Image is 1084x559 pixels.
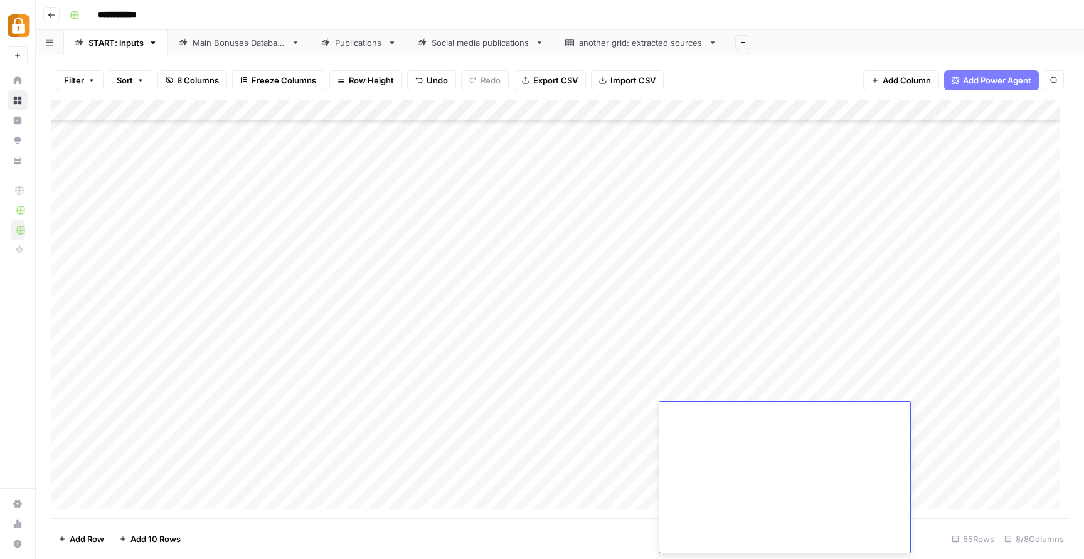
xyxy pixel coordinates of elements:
[8,10,28,41] button: Workspace: Adzz
[999,529,1069,549] div: 8/8 Columns
[8,494,28,514] a: Settings
[555,30,728,55] a: another grid: extracted sources
[407,30,555,55] a: Social media publications
[109,70,152,90] button: Sort
[329,70,402,90] button: Row Height
[944,70,1039,90] button: Add Power Agent
[88,36,144,49] div: START: inputs
[252,74,316,87] span: Freeze Columns
[8,110,28,130] a: Insights
[883,74,931,87] span: Add Column
[591,70,664,90] button: Import CSV
[8,151,28,171] a: Your Data
[56,70,104,90] button: Filter
[64,74,84,87] span: Filter
[64,30,168,55] a: START: inputs
[432,36,530,49] div: Social media publications
[963,74,1031,87] span: Add Power Agent
[427,74,448,87] span: Undo
[8,14,30,37] img: Adzz Logo
[8,70,28,90] a: Home
[514,70,586,90] button: Export CSV
[51,529,112,549] button: Add Row
[481,74,501,87] span: Redo
[112,529,188,549] button: Add 10 Rows
[533,74,578,87] span: Export CSV
[579,36,703,49] div: another grid: extracted sources
[349,74,394,87] span: Row Height
[947,529,999,549] div: 55 Rows
[461,70,509,90] button: Redo
[610,74,656,87] span: Import CSV
[70,533,104,545] span: Add Row
[168,30,311,55] a: Main Bonuses Database
[407,70,456,90] button: Undo
[863,70,939,90] button: Add Column
[193,36,286,49] div: Main Bonuses Database
[335,36,383,49] div: Publications
[8,130,28,151] a: Opportunities
[8,514,28,534] a: Usage
[157,70,227,90] button: 8 Columns
[130,533,181,545] span: Add 10 Rows
[8,534,28,554] button: Help + Support
[8,90,28,110] a: Browse
[311,30,407,55] a: Publications
[177,74,219,87] span: 8 Columns
[232,70,324,90] button: Freeze Columns
[117,74,133,87] span: Sort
